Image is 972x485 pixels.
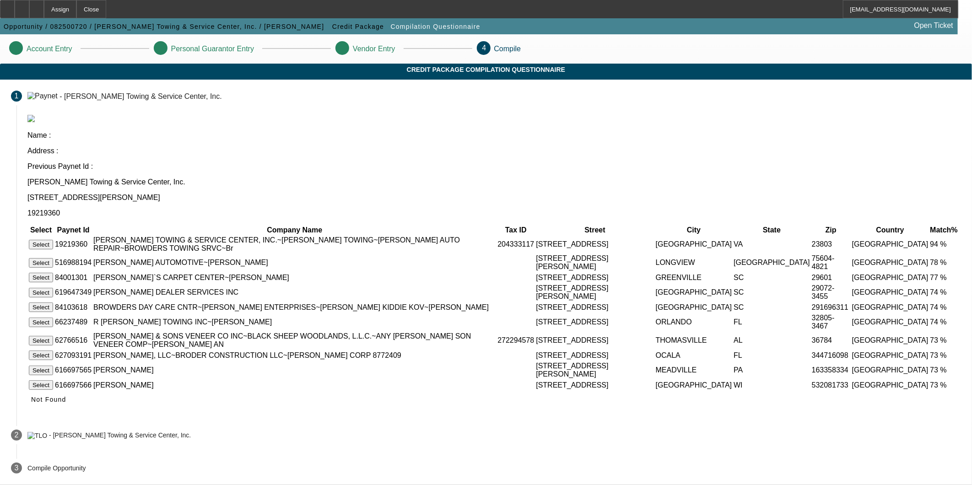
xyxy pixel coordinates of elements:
[852,350,929,361] td: [GEOGRAPHIC_DATA]
[27,147,961,155] p: Address :
[655,226,733,235] th: City
[389,18,483,35] button: Compilation Questionnaire
[27,131,961,140] p: Name :
[54,284,92,301] td: 619647349
[733,284,810,301] td: SC
[29,350,53,360] button: Select
[930,350,958,361] td: 73 %
[27,92,58,100] img: Paynet
[535,332,654,349] td: [STREET_ADDRESS]
[911,18,957,33] a: Open Ticket
[930,332,958,349] td: 73 %
[54,332,92,349] td: 62766516
[733,332,810,349] td: AL
[27,209,961,217] p: 19219360
[852,226,929,235] th: Country
[811,380,851,390] td: 532081733
[332,23,384,30] span: Credit Package
[852,272,929,283] td: [GEOGRAPHIC_DATA]
[93,361,496,379] td: [PERSON_NAME]
[733,313,810,331] td: FL
[93,313,496,331] td: R [PERSON_NAME] TOWING INC~[PERSON_NAME]
[29,336,53,345] button: Select
[27,194,961,202] p: [STREET_ADDRESS][PERSON_NAME]
[930,236,958,253] td: 94 %
[655,313,733,331] td: ORLANDO
[811,272,851,283] td: 29601
[31,396,66,403] span: Not Found
[930,272,958,283] td: 77 %
[733,361,810,379] td: PA
[655,284,733,301] td: [GEOGRAPHIC_DATA]
[811,361,851,379] td: 163358334
[655,272,733,283] td: GREENVILLE
[852,302,929,313] td: [GEOGRAPHIC_DATA]
[29,318,53,327] button: Select
[535,284,654,301] td: [STREET_ADDRESS][PERSON_NAME]
[391,23,481,30] span: Compilation Questionnaire
[54,361,92,379] td: 616697565
[29,258,53,268] button: Select
[733,272,810,283] td: SC
[93,254,496,271] td: [PERSON_NAME] AUTOMOTIVE~[PERSON_NAME]
[655,302,733,313] td: [GEOGRAPHIC_DATA]
[27,162,961,171] p: Previous Paynet Id :
[655,350,733,361] td: OCALA
[811,302,851,313] td: 291696311
[852,332,929,349] td: [GEOGRAPHIC_DATA]
[852,254,929,271] td: [GEOGRAPHIC_DATA]
[733,380,810,390] td: WI
[930,380,958,390] td: 73 %
[93,302,496,313] td: BROWDERS DAY CARE CNTR~[PERSON_NAME] ENTERPRISES~[PERSON_NAME] KIDDIE KOV~[PERSON_NAME]
[811,236,851,253] td: 23803
[733,350,810,361] td: FL
[930,284,958,301] td: 74 %
[497,332,535,349] td: 272294578
[535,302,654,313] td: [STREET_ADDRESS]
[811,313,851,331] td: 32805-3467
[497,236,535,253] td: 204333117
[49,432,191,439] div: - [PERSON_NAME] Towing & Service Center, Inc.
[29,380,53,390] button: Select
[27,45,72,53] p: Account Entry
[930,254,958,271] td: 78 %
[655,332,733,349] td: THOMASVILLE
[93,226,496,235] th: Company Name
[535,272,654,283] td: [STREET_ADDRESS]
[29,288,53,297] button: Select
[494,45,521,53] p: Compile
[930,361,958,379] td: 73 %
[497,226,535,235] th: Tax ID
[54,302,92,313] td: 84103618
[93,380,496,390] td: [PERSON_NAME]
[852,361,929,379] td: [GEOGRAPHIC_DATA]
[655,254,733,271] td: LONGVIEW
[15,431,19,439] span: 2
[54,236,92,253] td: 19219360
[93,284,496,301] td: [PERSON_NAME] DEALER SERVICES INC
[27,432,47,439] img: TLO
[93,332,496,349] td: [PERSON_NAME] & SONS VENEER CO INC~BLACK SHEEP WOODLANDS, L.L.C.~ANY [PERSON_NAME] SON VENEER COM...
[4,23,324,30] span: Opportunity / 082500720 / [PERSON_NAME] Towing & Service Center, Inc. / [PERSON_NAME]
[171,45,254,53] p: Personal Guarantor Entry
[535,380,654,390] td: [STREET_ADDRESS]
[330,18,386,35] button: Credit Package
[655,236,733,253] td: [GEOGRAPHIC_DATA]
[27,464,86,472] p: Compile Opportunity
[811,284,851,301] td: 29072-3455
[27,178,961,186] p: [PERSON_NAME] Towing & Service Center, Inc.
[930,226,958,235] th: Match%
[733,254,810,271] td: [GEOGRAPHIC_DATA]
[733,236,810,253] td: VA
[29,273,53,282] button: Select
[29,302,53,312] button: Select
[535,350,654,361] td: [STREET_ADDRESS]
[811,226,851,235] th: Zip
[59,92,222,100] div: - [PERSON_NAME] Towing & Service Center, Inc.
[54,350,92,361] td: 627093191
[811,350,851,361] td: 344716098
[15,464,19,472] span: 3
[852,313,929,331] td: [GEOGRAPHIC_DATA]
[482,44,486,52] span: 4
[535,361,654,379] td: [STREET_ADDRESS][PERSON_NAME]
